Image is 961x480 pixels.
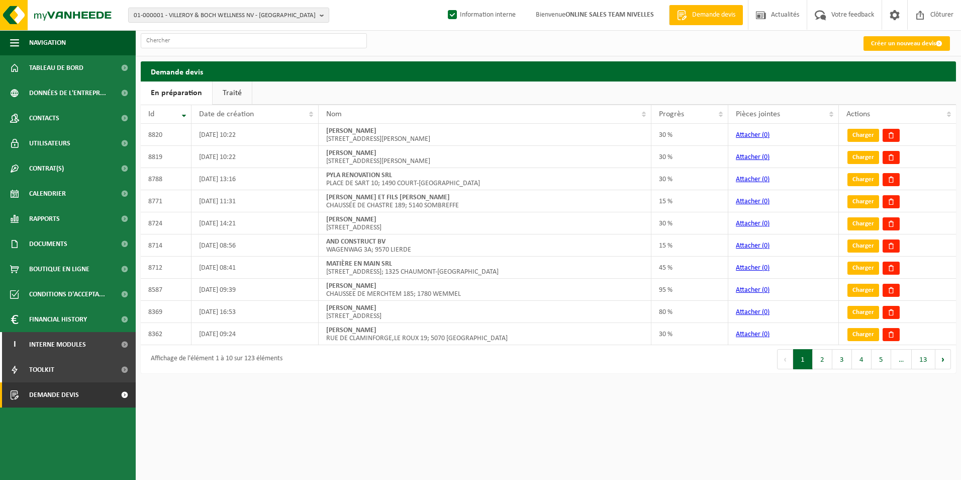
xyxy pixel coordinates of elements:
[326,194,450,201] strong: [PERSON_NAME] ET FILS [PERSON_NAME]
[141,61,956,81] h2: Demande devis
[326,127,376,135] strong: [PERSON_NAME]
[141,301,191,323] td: 8369
[847,151,879,164] a: Charger
[326,110,342,118] span: Nom
[29,307,87,332] span: Financial History
[319,301,651,323] td: [STREET_ADDRESS]
[213,82,252,105] a: Traité
[847,173,879,186] a: Charger
[29,55,83,81] span: Tableau de bord
[852,349,872,369] button: 4
[847,195,879,208] a: Charger
[141,33,367,48] input: Chercher
[326,149,376,157] strong: [PERSON_NAME]
[29,332,86,357] span: Interne modules
[736,264,770,272] a: Attacher (0)
[326,216,376,223] strong: [PERSON_NAME]
[764,286,767,294] span: 0
[319,146,651,168] td: [STREET_ADDRESS][PERSON_NAME]
[29,282,105,307] span: Conditions d'accepta...
[29,231,67,257] span: Documents
[736,110,780,118] span: Pièces jointes
[319,190,651,212] td: CHAUSSÉE DE CHASTRE 189; 5140 SOMBREFFE
[847,262,879,275] a: Charger
[813,349,832,369] button: 2
[764,153,767,161] span: 0
[141,323,191,345] td: 8362
[651,124,728,146] td: 30 %
[191,323,319,345] td: [DATE] 09:24
[659,110,684,118] span: Progrès
[565,11,654,19] strong: ONLINE SALES TEAM NIVELLES
[141,234,191,257] td: 8714
[736,176,770,183] a: Attacher (0)
[669,5,743,25] a: Demande devis
[191,124,319,146] td: [DATE] 10:22
[326,238,386,246] strong: AND CONSTRUCT BV
[872,349,891,369] button: 5
[847,284,879,297] a: Charger
[29,81,106,106] span: Données de l'entrepr...
[651,301,728,323] td: 80 %
[29,131,70,156] span: Utilisateurs
[736,131,770,139] a: Attacher (0)
[764,331,767,338] span: 0
[29,156,64,181] span: Contrat(s)
[847,239,879,253] a: Charger
[847,328,879,341] a: Charger
[651,168,728,190] td: 30 %
[29,106,59,131] span: Contacts
[29,206,60,231] span: Rapports
[690,10,738,20] span: Demande devis
[29,382,79,408] span: Demande devis
[736,331,770,338] a: Attacher (0)
[128,8,329,23] button: 01-000001 - VILLEROY & BOCH WELLNESS NV - [GEOGRAPHIC_DATA]
[319,168,651,190] td: PLACE DE SART 10; 1490 COURT-[GEOGRAPHIC_DATA]
[736,242,770,250] a: Attacher (0)
[191,168,319,190] td: [DATE] 13:16
[319,257,651,279] td: [STREET_ADDRESS]; 1325 CHAUMONT-[GEOGRAPHIC_DATA]
[29,257,89,282] span: Boutique en ligne
[651,323,728,345] td: 30 %
[10,332,19,357] span: I
[651,234,728,257] td: 15 %
[912,349,935,369] button: 13
[736,153,770,161] a: Attacher (0)
[191,279,319,301] td: [DATE] 09:39
[326,282,376,290] strong: [PERSON_NAME]
[191,190,319,212] td: [DATE] 11:31
[847,129,879,142] a: Charger
[148,110,154,118] span: Id
[141,124,191,146] td: 8820
[191,234,319,257] td: [DATE] 08:56
[793,349,813,369] button: 1
[832,349,852,369] button: 3
[764,131,767,139] span: 0
[764,176,767,183] span: 0
[141,279,191,301] td: 8587
[326,304,376,312] strong: [PERSON_NAME]
[846,110,870,118] span: Actions
[191,212,319,234] td: [DATE] 14:21
[191,146,319,168] td: [DATE] 10:22
[141,257,191,279] td: 8712
[651,279,728,301] td: 95 %
[764,220,767,227] span: 0
[764,242,767,250] span: 0
[146,350,282,368] div: Affichage de l'élément 1 à 10 sur 123 éléments
[134,8,316,23] span: 01-000001 - VILLEROY & BOCH WELLNESS NV - [GEOGRAPHIC_DATA]
[651,146,728,168] td: 30 %
[141,82,212,105] a: En préparation
[191,301,319,323] td: [DATE] 16:53
[141,168,191,190] td: 8788
[863,36,950,51] a: Créer un nouveau devis
[847,306,879,319] a: Charger
[29,181,66,206] span: Calendrier
[141,212,191,234] td: 8724
[935,349,951,369] button: Next
[191,257,319,279] td: [DATE] 08:41
[736,286,770,294] a: Attacher (0)
[651,212,728,234] td: 30 %
[319,124,651,146] td: [STREET_ADDRESS][PERSON_NAME]
[319,212,651,234] td: [STREET_ADDRESS]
